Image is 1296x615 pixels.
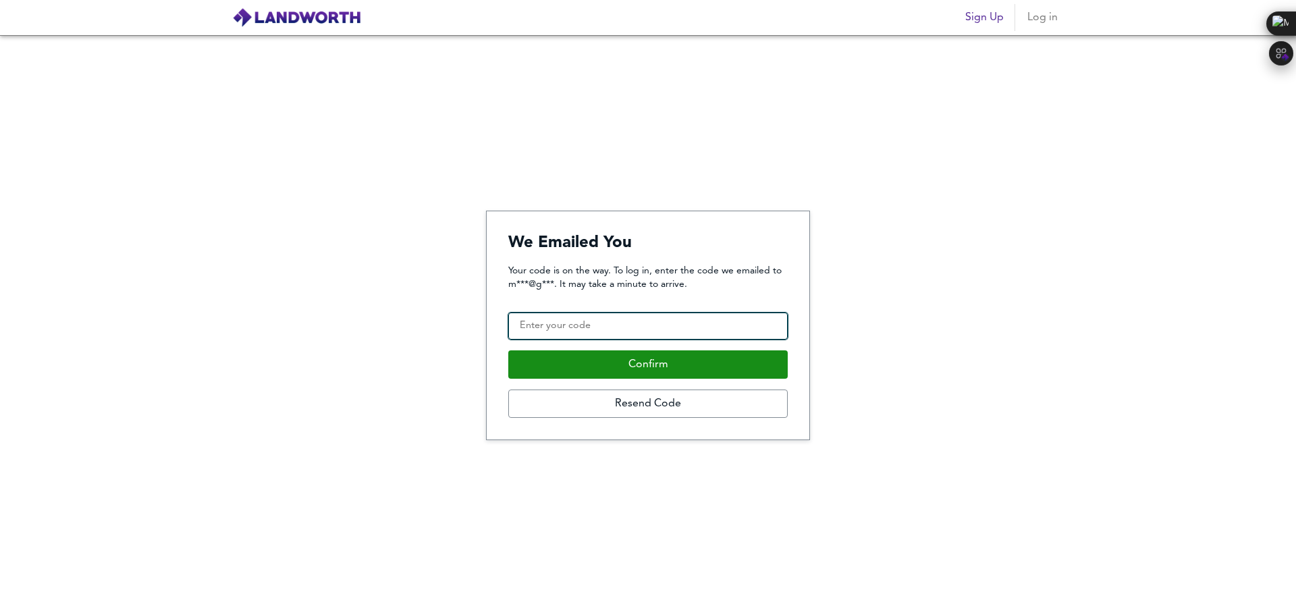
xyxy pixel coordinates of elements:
[1021,4,1064,31] button: Log in
[965,8,1004,27] span: Sign Up
[508,313,788,340] input: Enter your code
[508,264,788,291] p: Your code is on the way. To log in, enter the code we emailed to m***@g***. It may take a minute ...
[508,390,788,418] button: Resend Code
[960,4,1009,31] button: Sign Up
[1026,8,1058,27] span: Log in
[508,350,788,379] button: Confirm
[508,233,788,253] h4: We Emailed You
[232,7,361,28] img: logo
